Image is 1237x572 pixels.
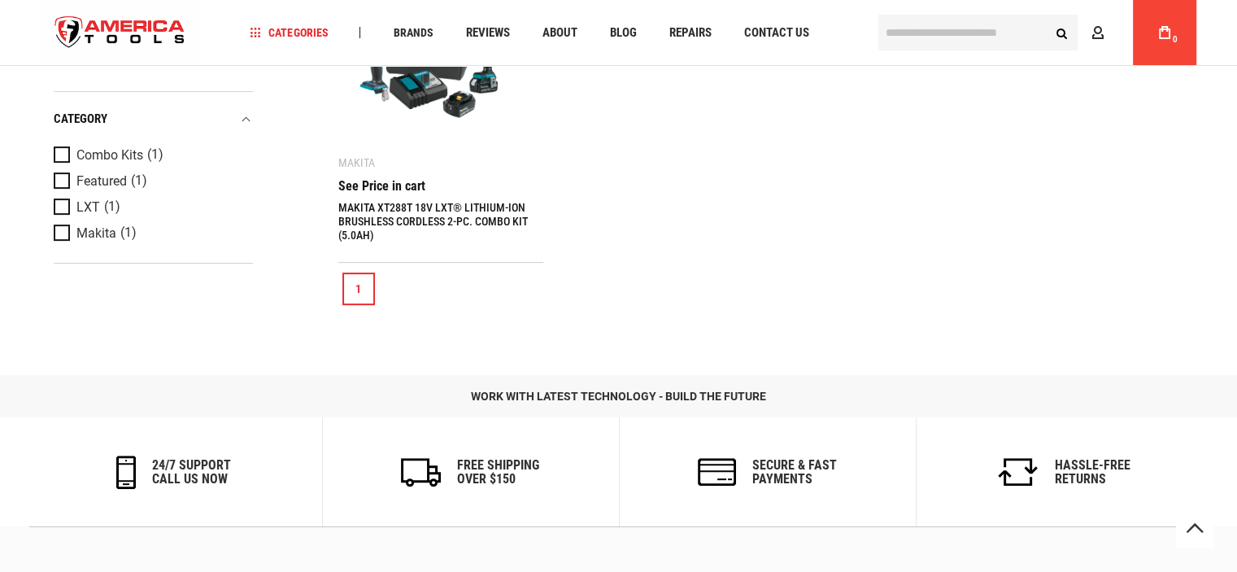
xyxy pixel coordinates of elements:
[120,226,137,240] span: (1)
[1173,35,1178,44] span: 0
[131,174,147,188] span: (1)
[458,22,516,44] a: Reviews
[393,27,433,38] span: Brands
[661,22,718,44] a: Repairs
[534,22,584,44] a: About
[342,273,375,305] a: 1
[1055,458,1130,487] h6: Hassle-Free Returns
[54,172,249,190] a: Featured (1)
[736,22,816,44] a: Contact Us
[54,107,253,129] div: category
[54,146,249,164] a: Combo Kits (1)
[54,198,249,216] a: LXT (1)
[76,147,143,162] span: Combo Kits
[752,458,837,487] h6: secure & fast payments
[76,199,100,214] span: LXT
[542,27,577,39] span: About
[152,458,231,487] h6: 24/7 support call us now
[457,458,539,487] h6: Free Shipping Over $150
[41,2,199,63] img: America Tools
[54,224,249,242] a: Makita (1)
[76,225,116,240] span: Makita
[465,27,509,39] span: Reviews
[338,156,375,169] div: Makita
[743,27,808,39] span: Contact Us
[76,173,127,188] span: Featured
[338,201,528,242] a: MAKITA XT288T 18V LXT® LITHIUM‑ION BRUSHLESS CORDLESS 2‑PC. COMBO KIT (5.0AH)
[385,22,440,44] a: Brands
[250,27,328,38] span: Categories
[41,2,199,63] a: store logo
[54,90,253,263] div: Product Filters
[104,200,120,214] span: (1)
[1047,17,1078,48] button: Search
[242,22,335,44] a: Categories
[669,27,711,39] span: Repairs
[609,27,636,39] span: Blog
[338,180,425,193] span: See Price in cart
[147,148,163,162] span: (1)
[602,22,643,44] a: Blog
